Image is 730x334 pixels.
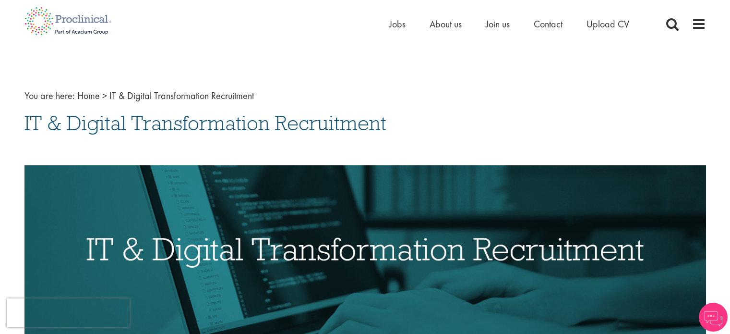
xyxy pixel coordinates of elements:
[109,89,254,102] span: IT & Digital Transformation Recruitment
[486,18,510,30] a: Join us
[534,18,562,30] a: Contact
[102,89,107,102] span: >
[699,303,728,332] img: Chatbot
[77,89,100,102] a: breadcrumb link
[389,18,406,30] a: Jobs
[586,18,629,30] a: Upload CV
[7,298,130,327] iframe: reCAPTCHA
[24,110,386,136] span: IT & Digital Transformation Recruitment
[24,89,75,102] span: You are here:
[430,18,462,30] a: About us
